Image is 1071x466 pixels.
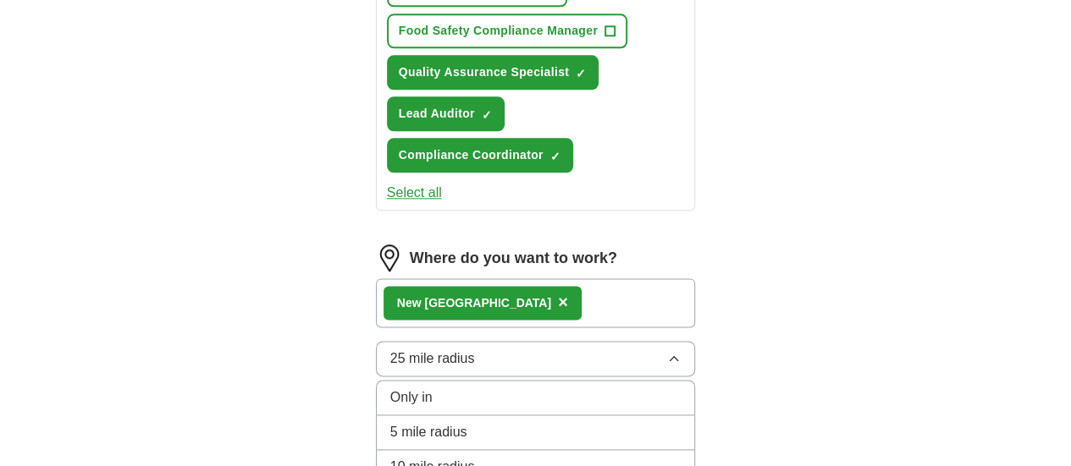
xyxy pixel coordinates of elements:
button: × [558,290,568,315]
button: 25 mile radius [376,341,696,376]
button: Select all [387,183,442,203]
div: w [GEOGRAPHIC_DATA] [397,294,551,312]
span: Lead Auditor [399,105,475,123]
button: Quality Assurance Specialist✓ [387,55,599,90]
span: 5 mile radius [390,422,467,442]
span: × [558,293,568,311]
img: location.png [376,244,403,271]
label: Where do you want to work? [410,247,617,270]
strong: Ne [397,296,412,310]
span: ✓ [482,108,492,122]
button: Food Safety Compliance Manager [387,14,627,48]
span: Only in [390,387,433,408]
span: ✓ [576,67,586,80]
span: Compliance Coordinator [399,146,544,164]
button: Compliance Coordinator✓ [387,138,573,173]
span: Food Safety Compliance Manager [399,22,598,40]
span: 25 mile radius [390,348,475,369]
button: Lead Auditor✓ [387,96,505,131]
span: ✓ [550,150,560,163]
span: Quality Assurance Specialist [399,63,569,81]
